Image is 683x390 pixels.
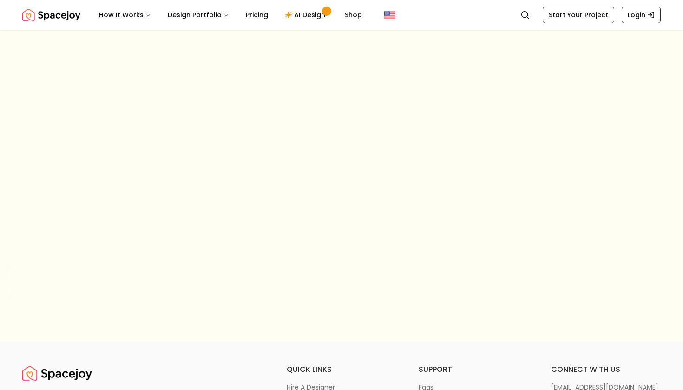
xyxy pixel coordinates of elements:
a: Start Your Project [543,7,614,23]
button: How It Works [92,6,158,24]
a: AI Design [277,6,335,24]
nav: Main [92,6,369,24]
a: Spacejoy [22,6,80,24]
a: Shop [337,6,369,24]
h6: support [419,364,528,375]
h6: quick links [287,364,396,375]
a: Login [622,7,661,23]
img: United States [384,9,395,20]
img: Spacejoy Logo [22,6,80,24]
button: Design Portfolio [160,6,236,24]
a: Pricing [238,6,276,24]
h6: connect with us [551,364,661,375]
a: Spacejoy [22,364,92,383]
img: Spacejoy Logo [22,364,92,383]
